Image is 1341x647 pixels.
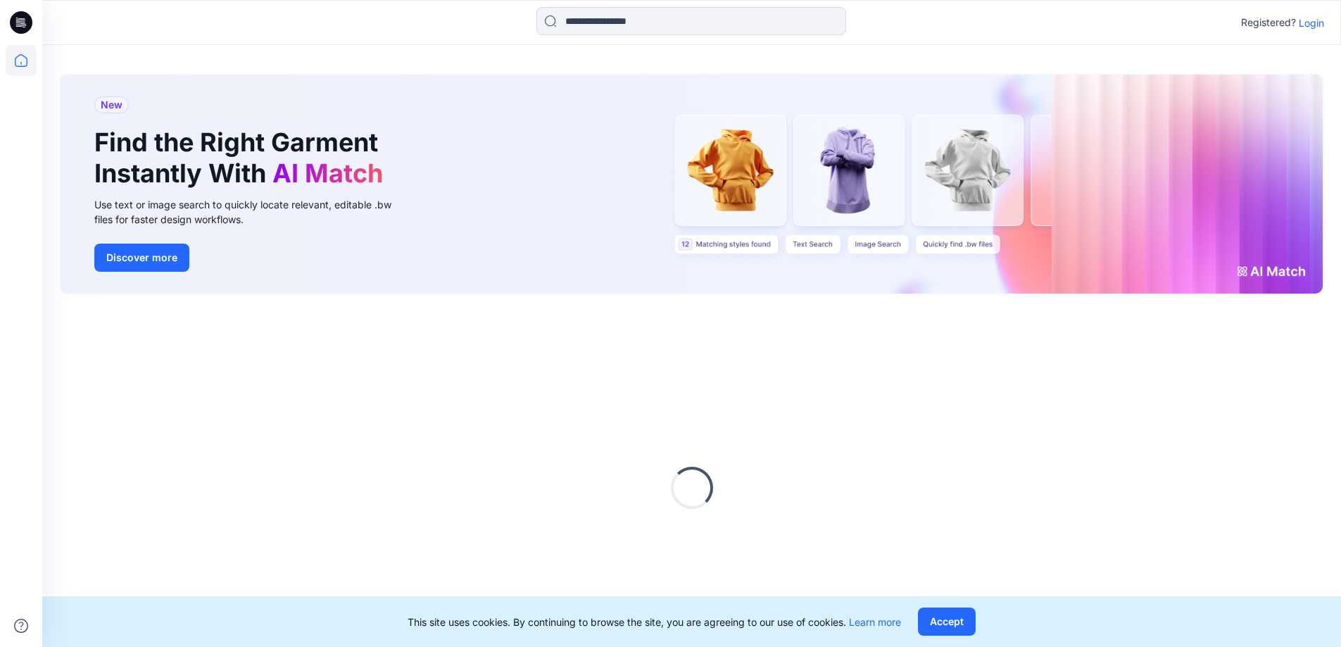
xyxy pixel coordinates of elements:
p: This site uses cookies. By continuing to browse the site, you are agreeing to our use of cookies. [408,615,901,629]
h1: Find the Right Garment Instantly With [94,127,390,188]
button: Accept [918,608,976,636]
p: Registered? [1241,14,1296,31]
button: Discover more [94,244,189,272]
a: Learn more [849,616,901,628]
p: Login [1299,15,1324,30]
div: Use text or image search to quickly locate relevant, editable .bw files for faster design workflows. [94,197,411,227]
span: AI Match [272,158,383,189]
span: New [101,96,122,113]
